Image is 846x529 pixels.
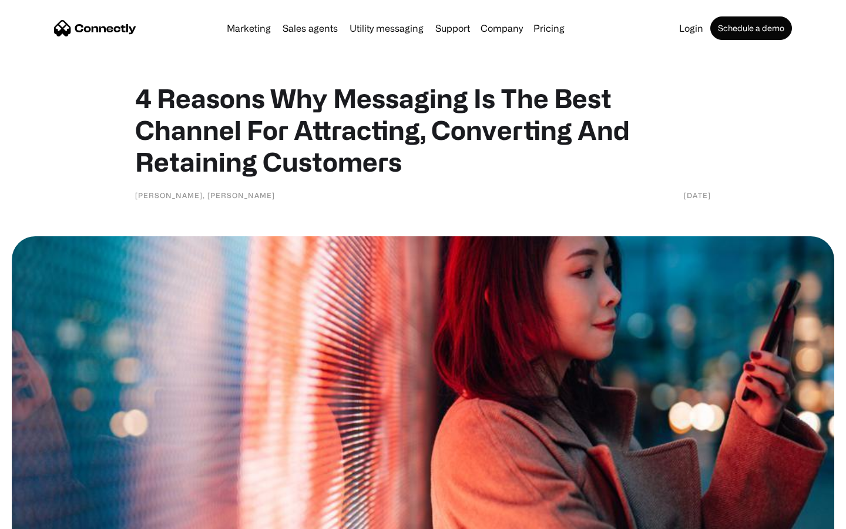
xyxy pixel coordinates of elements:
a: Pricing [529,24,569,33]
a: Marketing [222,24,276,33]
a: Schedule a demo [710,16,792,40]
div: Company [481,20,523,36]
a: Support [431,24,475,33]
ul: Language list [23,508,70,525]
div: [DATE] [684,189,711,201]
div: [PERSON_NAME], [PERSON_NAME] [135,189,275,201]
a: Login [674,24,708,33]
a: Utility messaging [345,24,428,33]
aside: Language selected: English [12,508,70,525]
h1: 4 Reasons Why Messaging Is The Best Channel For Attracting, Converting And Retaining Customers [135,82,711,178]
a: Sales agents [278,24,343,33]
